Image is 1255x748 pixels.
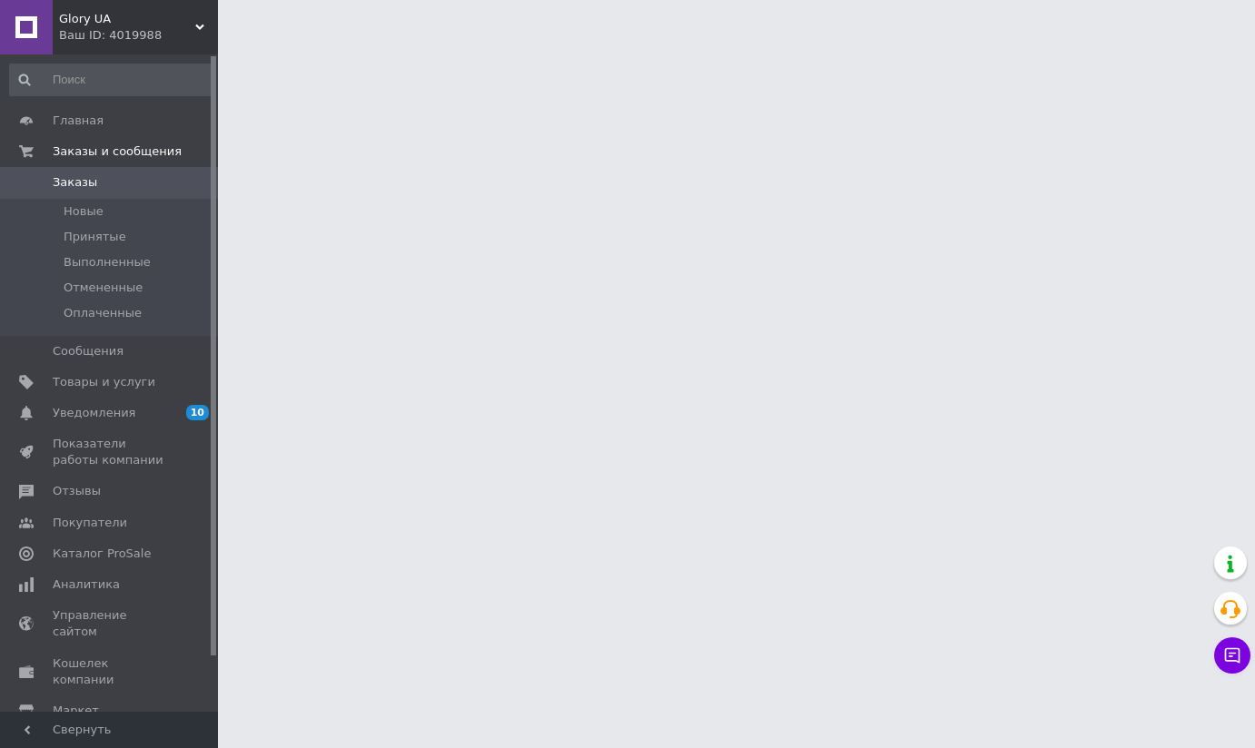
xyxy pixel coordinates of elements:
span: Заказы и сообщения [53,143,182,160]
span: Маркет [53,703,99,719]
span: Покупатели [53,515,127,531]
span: Кошелек компании [53,655,168,688]
span: Новые [64,203,104,220]
span: Показатели работы компании [53,436,168,468]
span: Уведомления [53,405,135,421]
span: Главная [53,113,104,129]
span: Аналитика [53,576,120,593]
button: Чат с покупателем [1214,637,1250,674]
span: Отмененные [64,280,143,296]
span: Заказы [53,174,97,191]
span: Принятые [64,229,126,245]
span: Отзывы [53,483,101,499]
span: Выполненные [64,254,151,271]
span: 10 [186,405,209,420]
input: Поиск [9,64,213,96]
span: Оплаченные [64,305,142,321]
div: Ваш ID: 4019988 [59,27,218,44]
span: Glory UA [59,11,195,27]
span: Сообщения [53,343,124,359]
span: Управление сайтом [53,607,168,640]
span: Товары и услуги [53,374,155,390]
span: Каталог ProSale [53,546,151,562]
